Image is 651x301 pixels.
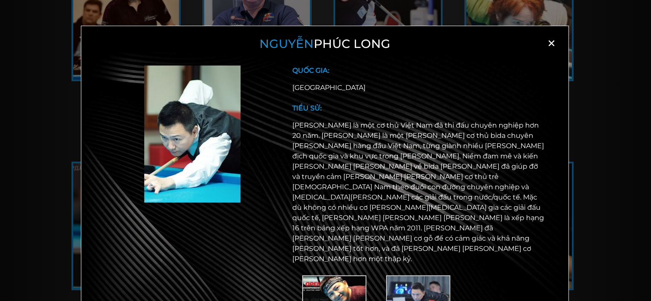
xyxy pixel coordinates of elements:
font: [GEOGRAPHIC_DATA] [292,83,366,92]
font: × [547,33,556,54]
font: QUỐC GIA: [292,66,330,75]
img: Nguyễn Phúc Long [144,66,241,203]
font: Nguyễn [259,36,314,51]
font: Phúc Long [314,36,390,51]
font: TIỂU SỬ: [292,104,322,112]
font: [PERSON_NAME] là một cơ thủ Việt Nam đã thi đấu chuyên nghiệp hơn 20 năm. [PERSON_NAME] là một [P... [292,121,544,263]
